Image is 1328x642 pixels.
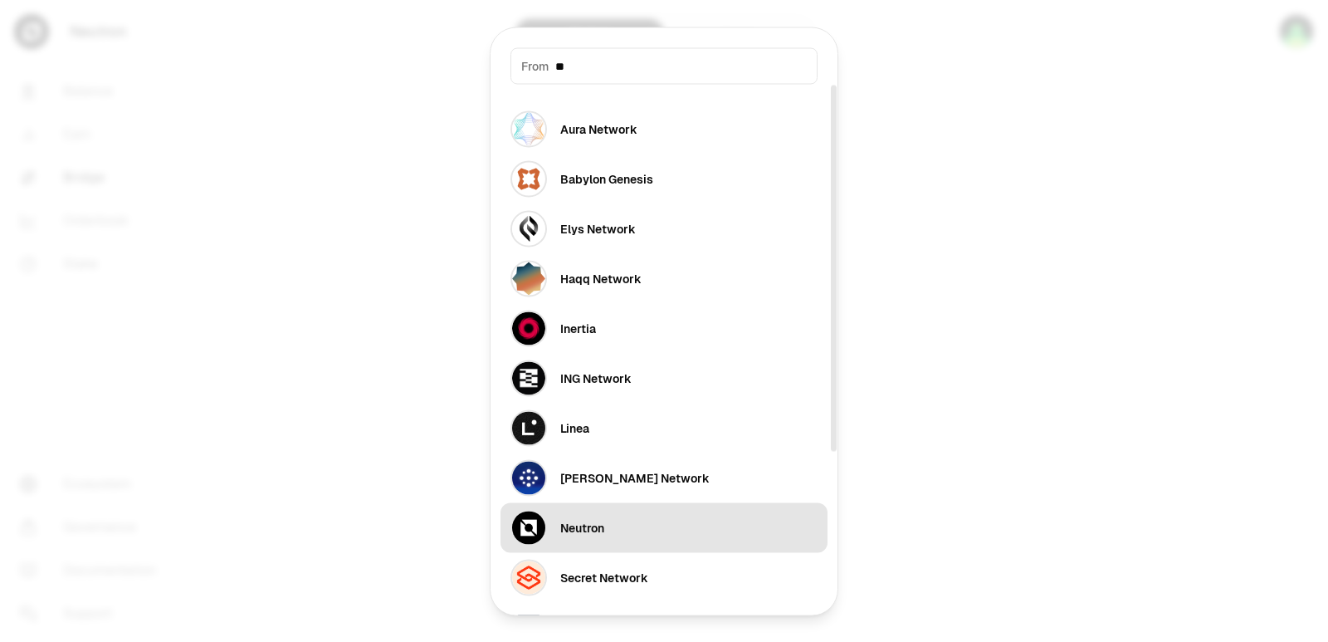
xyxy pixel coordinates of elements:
[500,253,828,303] button: Haqq Network LogoHaqq Network
[560,519,604,536] div: Neutron
[510,260,547,296] img: Haqq Network Logo
[510,210,547,247] img: Elys Network Logo
[510,110,547,147] img: Aura Network Logo
[560,370,632,386] div: ING Network
[510,409,547,446] img: Linea Logo
[500,502,828,552] button: Neutron LogoNeutron
[560,569,648,586] div: Secret Network
[510,360,547,396] img: ING Network Logo
[560,419,589,436] div: Linea
[510,559,547,595] img: Secret Network Logo
[521,57,549,74] span: From
[500,303,828,353] button: Inertia LogoInertia
[510,310,547,346] img: Inertia Logo
[510,160,547,197] img: Babylon Genesis Logo
[560,120,637,137] div: Aura Network
[500,552,828,602] button: Secret Network LogoSecret Network
[500,403,828,453] button: Linea LogoLinea
[510,509,547,546] img: Neutron Logo
[510,459,547,496] img: Lum Network Logo
[500,203,828,253] button: Elys Network LogoElys Network
[500,453,828,502] button: Lum Network Logo[PERSON_NAME] Network
[560,469,710,486] div: [PERSON_NAME] Network
[500,353,828,403] button: ING Network LogoING Network
[500,104,828,154] button: Aura Network LogoAura Network
[560,170,653,187] div: Babylon Genesis
[560,270,642,287] div: Haqq Network
[560,220,636,237] div: Elys Network
[560,320,596,336] div: Inertia
[500,154,828,203] button: Babylon Genesis LogoBabylon Genesis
